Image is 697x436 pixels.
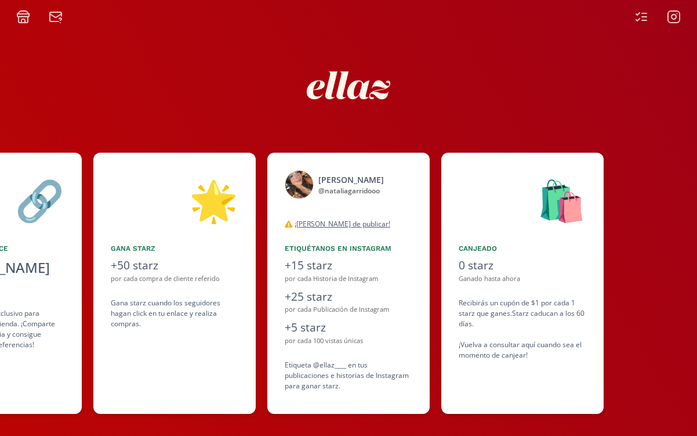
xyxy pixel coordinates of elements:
div: +50 starz [111,257,238,274]
div: 🛍️ [459,170,586,229]
div: Gana starz cuando los seguidores hagan click en tu enlace y realiza compras . [111,298,238,329]
div: Etiquétanos en Instagram [285,243,412,254]
div: @ nataliagarridooo [318,186,384,196]
div: Gana starz [111,243,238,254]
div: 0 starz [459,257,586,274]
div: Ganado hasta ahora [459,274,586,284]
div: Etiqueta @ellaz____ en tus publicaciones e historias de Instagram para ganar starz. [285,360,412,391]
div: +5 starz [285,319,412,336]
div: Canjeado [459,243,586,254]
div: por cada Publicación de Instagram [285,305,412,315]
div: 🌟 [111,170,238,229]
img: 519999186_18414831814103804_3285192063353606474_n.jpg [285,170,314,199]
img: nKmKAABZpYV7 [296,33,401,138]
div: por cada 100 vistas únicas [285,336,412,346]
u: ¡[PERSON_NAME] de publicar! [295,219,390,229]
div: [PERSON_NAME] [318,174,384,186]
div: Recibirás un cupón de $1 por cada 1 starz que ganes. Starz caducan a los 60 días. ¡Vuelva a consu... [459,298,586,361]
div: +15 starz [285,257,412,274]
div: +25 starz [285,289,412,305]
div: por cada Historia de Instagram [285,274,412,284]
div: por cada compra de cliente referido [111,274,238,284]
